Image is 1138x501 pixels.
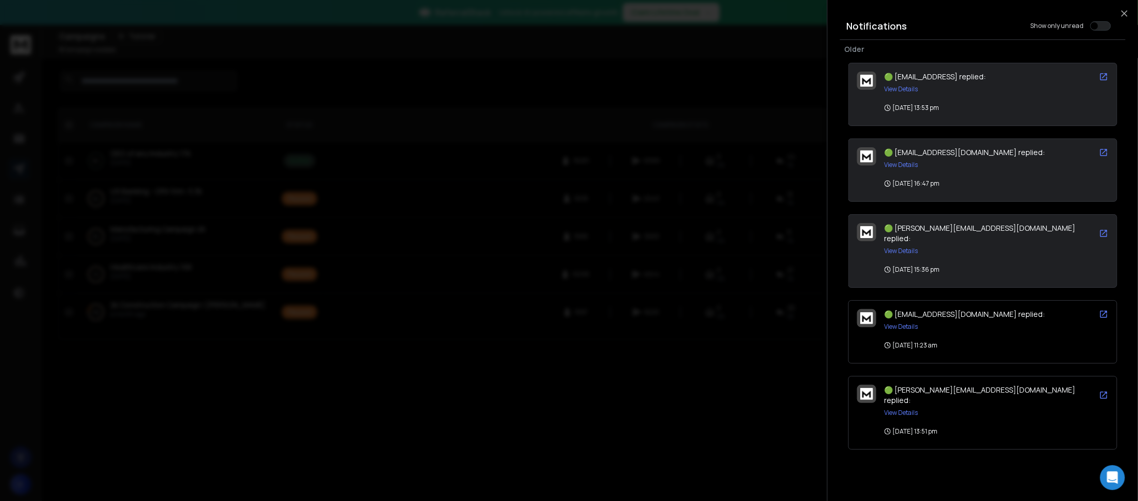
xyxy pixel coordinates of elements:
button: View Details [885,323,918,331]
p: [DATE] 13:53 pm [885,104,940,112]
span: 🟢 [EMAIL_ADDRESS][DOMAIN_NAME] replied: [885,147,1045,157]
img: logo [860,226,873,238]
span: 🟢 [EMAIL_ADDRESS][DOMAIN_NAME] replied: [885,309,1045,319]
p: Older [844,44,1121,54]
button: View Details [885,161,918,169]
span: 🟢 [PERSON_NAME][EMAIL_ADDRESS][DOMAIN_NAME] replied: [885,385,1076,405]
h3: Notifications [846,19,907,33]
p: [DATE] 16:47 pm [885,179,940,188]
button: View Details [885,409,918,417]
p: [DATE] 13:51 pm [885,427,938,436]
img: logo [860,150,873,162]
img: logo [860,312,873,324]
span: 🟢 [EMAIL_ADDRESS] replied: [885,72,986,81]
label: Show only unread [1031,22,1084,30]
p: [DATE] 15:36 pm [885,266,940,274]
p: [DATE] 11:23 am [885,341,938,350]
img: logo [860,75,873,87]
button: View Details [885,247,918,255]
div: Open Intercom Messenger [1100,465,1125,490]
span: 🟢 [PERSON_NAME][EMAIL_ADDRESS][DOMAIN_NAME] replied: [885,223,1076,243]
button: View Details [885,85,918,93]
img: logo [860,388,873,400]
